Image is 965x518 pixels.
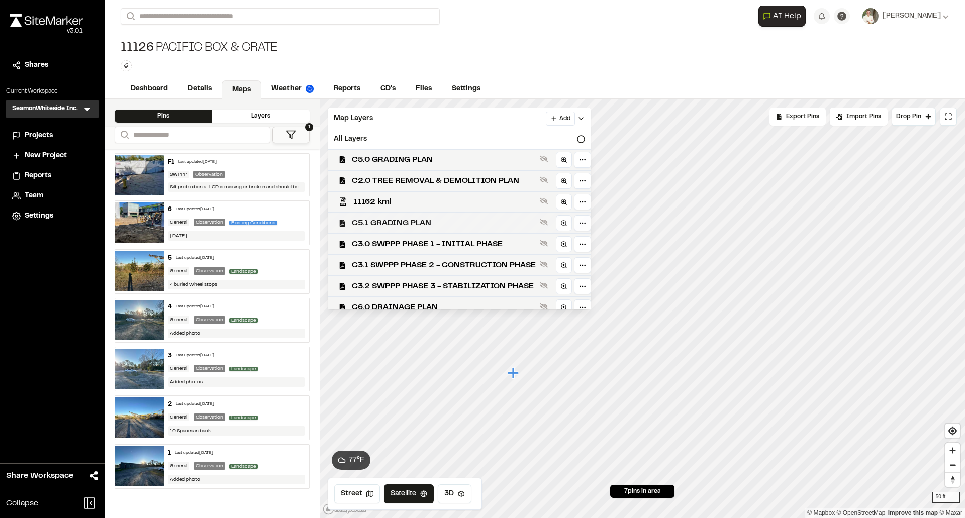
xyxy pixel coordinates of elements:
span: 11126 [121,40,154,56]
div: Silt protection at LOD is missing or broken and should be addressed. [168,182,306,192]
div: Import Pins into your project [830,108,888,126]
a: Details [178,79,222,98]
button: Show layer [538,153,550,165]
button: [PERSON_NAME] [862,8,949,24]
a: Zoom to layer [556,194,572,210]
a: Maxar [939,509,962,516]
span: Landscape [229,367,258,371]
span: Landscape [229,464,258,469]
div: General [168,316,189,324]
img: precipai.png [306,85,314,93]
div: Observation [194,413,225,421]
span: C5.0 GRADING PLAN [352,154,536,166]
div: F1 [168,158,174,167]
a: Zoom to layer [556,299,572,316]
span: Zoom in [945,443,960,458]
button: 1 [272,127,310,143]
div: Pins [115,110,212,123]
div: General [168,365,189,372]
span: AI Help [773,10,801,22]
span: Reset bearing to north [945,473,960,487]
h3: SeamonWhiteside Inc. [12,104,78,114]
div: [DATE] [168,231,306,241]
button: 77°F [332,451,370,470]
img: rebrand.png [10,14,83,27]
a: Zoom to layer [556,152,572,168]
img: file [115,251,164,291]
div: 4 buried wheel stops [168,280,306,289]
button: Drop Pin [892,108,936,126]
span: 11162 kml [353,196,536,208]
div: Layers [212,110,310,123]
span: Export Pins [786,112,819,121]
span: 7 pins in area [624,487,661,496]
div: Observation [194,462,225,470]
img: file [115,202,164,243]
a: Zoom to layer [556,257,572,273]
span: C5.1 GRADING PLAN [352,217,536,229]
button: Zoom out [945,458,960,472]
div: General [168,219,189,226]
span: Existing Conditions [229,221,277,225]
div: Observation [194,267,225,275]
div: Pacific Box & Crate [121,40,278,56]
span: Collapse [6,497,38,509]
div: Observation [194,316,225,324]
div: Open AI Assistant [758,6,810,27]
canvas: Map [320,99,965,518]
div: Added photos [168,377,306,387]
div: Observation [194,365,225,372]
a: OpenStreetMap [837,509,886,516]
div: Observation [193,171,225,178]
img: User [862,8,879,24]
div: Last updated [DATE] [176,206,214,213]
span: Projects [25,130,53,141]
span: 77 ° F [349,455,364,466]
p: Current Workspace [6,87,99,96]
span: C3.1 SWPPP PHASE 2 - CONSTRUCTION PHASE [352,259,536,271]
a: Maps [222,80,261,99]
button: Show layer [538,300,550,313]
a: Mapbox logo [323,503,367,515]
div: Last updated [DATE] [175,450,213,456]
div: SWPPP [168,171,189,178]
span: Team [25,190,43,201]
span: Add [559,114,570,123]
span: Shares [25,60,48,71]
button: Show layer [538,258,550,270]
span: Landscape [229,416,258,420]
div: 1 [168,449,171,458]
div: 6 [168,205,172,214]
div: All Layers [328,130,591,149]
span: Share Workspace [6,470,73,482]
div: 2 [168,400,172,409]
div: Map marker [508,367,521,380]
span: C6.0 DRAINAGE PLAN [352,301,536,314]
a: Files [406,79,442,98]
a: Team [12,190,92,201]
div: General [168,462,189,470]
span: Zoom out [945,458,960,472]
button: 3D [438,484,471,503]
div: Last updated [DATE] [178,159,217,165]
div: Added photo [168,329,306,338]
a: Reports [324,79,370,98]
div: General [168,267,189,275]
img: kml_black_icon64.png [339,197,347,206]
div: Added photo [168,475,306,484]
a: Projects [12,130,92,141]
div: 3 [168,351,172,360]
button: Show layer [538,216,550,228]
a: Settings [12,211,92,222]
div: Last updated [DATE] [176,304,214,310]
span: Map Layers [334,113,373,124]
span: 1 [305,123,313,131]
span: Landscape [229,318,258,323]
span: New Project [25,150,67,161]
span: C3.2 SWPPP PHASE 3 - STABILIZATION PHASE [352,280,536,292]
div: Observation [194,219,225,226]
span: Import Pins [846,112,881,121]
span: Landscape [229,269,258,274]
span: Drop Pin [896,112,921,121]
a: CD's [370,79,406,98]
